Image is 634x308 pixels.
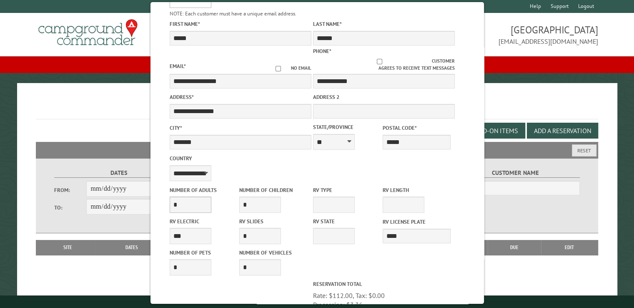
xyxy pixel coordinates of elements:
[169,186,237,194] label: Number of Adults
[383,186,451,194] label: RV Length
[169,249,237,257] label: Number of Pets
[541,240,598,255] th: Edit
[239,249,307,257] label: Number of Vehicles
[169,124,311,132] label: City
[313,58,454,72] label: Customer agrees to receive text messages
[383,218,451,226] label: RV License Plate
[313,20,454,28] label: Last Name
[383,124,451,132] label: Postal Code
[454,123,525,139] button: Edit Add-on Items
[327,59,432,64] input: Customer agrees to receive text messages
[169,93,311,101] label: Address
[169,10,296,17] small: NOTE: Each customer must have a unique email address.
[265,66,291,71] input: No email
[488,240,541,255] th: Due
[313,48,331,55] label: Phone
[270,299,364,304] small: © Campground Commander LLC. All rights reserved.
[313,123,381,131] label: State/Province
[95,240,168,255] th: Dates
[451,168,580,178] label: Customer Name
[36,142,598,158] h2: Filters
[265,65,311,72] label: No email
[36,16,140,49] img: Campground Commander
[54,168,184,178] label: Dates
[36,96,598,119] h1: Reservations
[169,63,185,70] label: Email
[527,123,598,139] button: Add a Reservation
[239,217,307,225] label: RV Slides
[169,217,237,225] label: RV Electric
[239,186,307,194] label: Number of Children
[572,144,596,157] button: Reset
[169,154,311,162] label: Country
[313,217,381,225] label: RV State
[313,280,454,288] label: Reservation Total
[54,204,87,212] label: To:
[313,186,381,194] label: RV Type
[169,20,311,28] label: First Name
[40,240,95,255] th: Site
[313,93,454,101] label: Address 2
[54,186,87,194] label: From:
